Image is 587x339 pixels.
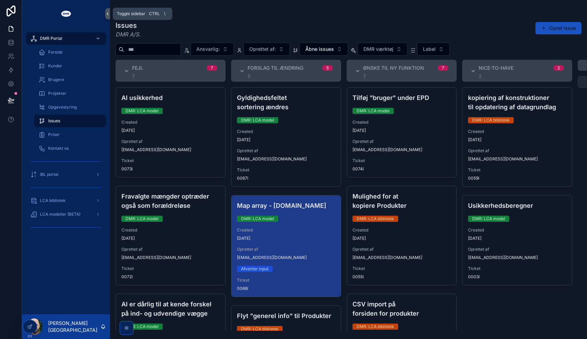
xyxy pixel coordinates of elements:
a: UsikkerhedsberegnerDMR: LCA modelCreated[DATE]Oprettet af[EMAIL_ADDRESS][DOMAIN_NAME]Ticket0003i [462,195,572,285]
div: DMR: LCA model [126,108,159,114]
p: [DATE] [237,137,250,143]
span: Ctrl [148,10,161,17]
div: DMR: LCA bibliotek [241,326,279,332]
span: Fejl [132,65,143,71]
div: DMR: LCA model [241,117,274,123]
em: DMR A/S. [116,30,141,38]
h4: Gyldighedsfeltet sortering ændres [237,93,335,112]
div: 7 [363,74,448,79]
span: Label [423,46,436,53]
div: DMR: LCA model [241,216,274,222]
a: Opret issue [535,22,581,34]
a: LCA bibliotek [26,194,106,207]
h4: Fravalgte mængder optræder også som forældreløse [121,192,220,210]
span: Oprettet af [121,139,220,144]
span: [EMAIL_ADDRESS][DOMAIN_NAME] [352,255,422,260]
div: 2 [479,74,564,79]
a: Priser [34,128,106,141]
span: Created [237,227,335,233]
span: Oprettet af: [249,46,276,53]
p: [PERSON_NAME] [GEOGRAPHIC_DATA] [48,320,100,334]
a: Tilføj "bruger" under EPDDMR: LCA modelCreated[DATE]Oprettet af[EMAIL_ADDRESS][DOMAIN_NAME]Ticket... [347,87,457,178]
img: App logo [61,8,72,19]
a: LCA modeller (BETA) [26,208,106,221]
div: DMR: LCA model [126,216,159,222]
span: Created [468,227,566,233]
div: Afventer input [241,266,269,272]
span: [EMAIL_ADDRESS][DOMAIN_NAME] [468,255,538,260]
span: Opgavestyring [48,104,77,110]
div: scrollable content [22,27,110,242]
button: Select Button [243,43,290,56]
h4: Flyt "generel info" til Produkter [237,311,335,320]
span: Oprettet af [468,247,566,252]
div: 5 [248,74,333,79]
span: [EMAIL_ADDRESS][DOMAIN_NAME] [121,147,191,152]
p: [DATE] [352,236,366,241]
div: DMR: LCA model [126,324,159,330]
span: Nice-to-have [479,65,513,71]
span: Ticket [121,266,220,271]
span: Oprettet af [352,247,451,252]
span: Created [468,129,566,134]
a: Kunder [34,60,106,72]
span: 0055i [352,274,451,280]
div: DMR: LCA model [472,216,505,222]
span: [EMAIL_ADDRESS][DOMAIN_NAME] [237,255,307,260]
span: Ticket [121,158,220,163]
span: LCA bibliotek [40,198,66,203]
span: Created [352,120,451,125]
p: [DATE] [468,236,481,241]
span: [EMAIL_ADDRESS][DOMAIN_NAME] [468,156,538,162]
button: Select Button [358,43,407,56]
div: 7 [211,65,213,71]
div: 7 [442,65,444,71]
span: Oprettet af [121,247,220,252]
span: Created [237,129,335,134]
span: DMR Portal [40,36,62,41]
span: Oprettet af [237,148,335,154]
span: Priser [48,132,60,137]
span: [EMAIL_ADDRESS][DOMAIN_NAME] [237,156,307,162]
span: 0067i [237,176,335,181]
button: Select Button [191,43,234,56]
h1: Issues [116,21,141,30]
h4: Tilføj "bruger" under EPD [352,93,451,102]
h4: AI usikkerhed [121,93,220,102]
span: Forslag til ændring [248,65,303,71]
span: 0059i [468,176,566,181]
p: [DATE] [121,128,135,133]
span: Created [352,227,451,233]
span: [EMAIL_ADDRESS][DOMAIN_NAME] [121,255,191,260]
span: Ticket [237,167,335,173]
span: Oprettet af [237,247,335,252]
span: Ticket [468,266,566,271]
p: [DATE] [237,236,250,241]
a: Map array - [DOMAIN_NAME]DMR: LCA modelCreated[DATE]Oprettet af[EMAIL_ADDRESS][DOMAIN_NAME]Afvent... [231,195,341,297]
button: Select Button [300,43,348,56]
span: Åbne issues [305,46,334,53]
h4: CSV import på forsiden for produkter [352,300,451,318]
a: AI usikkerhedDMR: LCA modelCreated[DATE]Oprettet af[EMAIL_ADDRESS][DOMAIN_NAME]Ticket0073i [116,87,226,178]
span: Ansvarlig: [196,46,220,53]
span: Ønske til ny funktion [363,65,424,71]
span: Kontakt os [48,146,69,151]
span: \ [162,11,167,16]
span: Created [121,120,220,125]
div: 5 [326,65,329,71]
span: Ticket [352,266,451,271]
h4: AI er dårlig til at kende forskel på ind- og udvendige vægge [121,300,220,318]
span: 0074i [352,166,451,172]
div: 2 [557,65,560,71]
span: DMR værktøj [363,46,393,53]
div: DMR: LCA bibliotek [357,324,394,330]
span: Oprettet af [352,139,451,144]
div: DMR: LCA bibliotek [357,216,394,222]
div: DMR: LCA bibliotek [472,117,510,123]
a: Brugere [34,74,106,86]
span: Forside [48,49,63,55]
p: [DATE] [352,128,366,133]
span: Issues [48,118,60,124]
span: 0072i [121,274,220,280]
h4: Mulighed for at kopiere Produkter [352,192,451,210]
